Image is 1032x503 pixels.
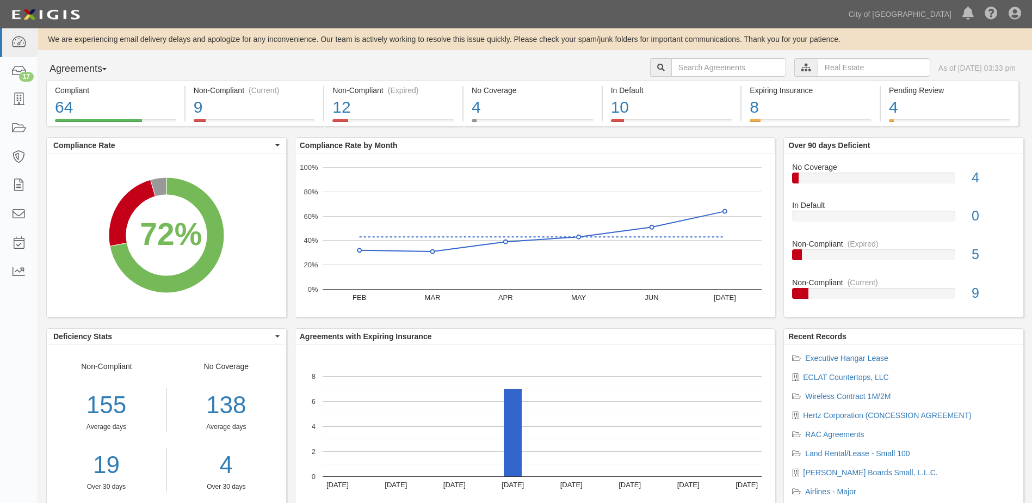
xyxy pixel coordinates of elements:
div: (Current) [848,277,878,288]
text: 60% [304,212,318,220]
input: Real Estate [818,58,930,77]
div: 4 [963,168,1023,188]
div: 5 [963,245,1023,265]
i: Help Center - Complianz [985,8,998,21]
div: (Expired) [848,238,879,249]
a: 4 [175,448,278,482]
div: No Coverage [166,361,286,492]
img: logo-5460c22ac91f19d4615b14bd174203de0afe785f0fc80cf4dbbc73dc1793850b.png [8,5,83,24]
a: Non-Compliant(Expired)12 [324,119,462,128]
a: ECLAT Countertops, LLC [803,373,888,382]
input: Search Agreements [671,58,786,77]
a: City of [GEOGRAPHIC_DATA] [843,3,957,25]
button: Compliance Rate [47,138,286,153]
text: [DATE] [619,481,641,489]
a: Compliant64 [46,119,184,128]
text: MAR [424,293,440,302]
div: We are experiencing email delivery delays and apologize for any inconvenience. Our team is active... [38,34,1032,45]
div: 0 [963,206,1023,226]
text: [DATE] [443,481,466,489]
a: No Coverage4 [464,119,602,128]
div: 12 [332,96,454,119]
div: In Default [611,85,733,96]
text: [DATE] [385,481,407,489]
div: 138 [175,388,278,422]
div: Non-Compliant (Current) [194,85,316,96]
a: Non-Compliant(Current)9 [186,119,324,128]
div: 64 [55,96,176,119]
div: Expiring Insurance [750,85,872,96]
div: Non-Compliant [784,277,1023,288]
button: Agreements [46,58,128,80]
div: 9 [963,284,1023,303]
a: Airlines - Major [805,487,856,496]
div: Compliant [55,85,176,96]
text: 4 [312,422,316,431]
text: [DATE] [736,481,758,489]
a: Executive Hangar Lease [805,354,888,363]
text: 0% [307,285,318,293]
text: 6 [312,397,316,406]
text: 40% [304,236,318,244]
div: No Coverage [472,85,594,96]
text: [DATE] [560,481,583,489]
b: Over 90 days Deficient [788,141,870,150]
text: [DATE] [502,481,524,489]
div: 72% [140,212,202,256]
div: In Default [784,200,1023,211]
div: 10 [611,96,733,119]
text: JUN [645,293,658,302]
svg: A chart. [295,154,775,317]
span: Deficiency Stats [53,331,273,342]
text: 80% [304,188,318,196]
text: 2 [312,447,316,456]
div: 4 [472,96,594,119]
button: Deficiency Stats [47,329,286,344]
a: Land Rental/Lease - Small 100 [805,449,910,458]
div: Pending Review [889,85,1010,96]
b: Recent Records [788,332,846,341]
div: (Current) [249,85,279,96]
a: Pending Review4 [881,119,1019,128]
div: No Coverage [784,162,1023,173]
a: 19 [47,448,166,482]
div: As of [DATE] 03:33 pm [938,63,1016,73]
text: FEB [353,293,366,302]
div: Non-Compliant [784,238,1023,249]
div: Average days [47,422,166,432]
text: [DATE] [714,293,736,302]
a: Wireless Contract 1M/2M [805,392,891,401]
a: No Coverage4 [792,162,1015,200]
a: Non-Compliant(Current)9 [792,277,1015,308]
div: Over 30 days [47,482,166,492]
div: 17 [19,72,34,82]
svg: A chart. [47,154,286,317]
a: RAC Agreements [805,430,864,439]
text: [DATE] [677,481,699,489]
div: 4 [889,96,1010,119]
a: Hertz Corporation (CONCESSION AGREEMENT) [803,411,972,420]
text: APR [498,293,513,302]
a: Expiring Insurance8 [741,119,880,128]
div: (Expired) [388,85,419,96]
a: [PERSON_NAME] Boards Small, L.L.C. [803,468,937,477]
div: 155 [47,388,166,422]
div: Over 30 days [175,482,278,492]
div: Non-Compliant [47,361,166,492]
text: 8 [312,372,316,381]
b: Compliance Rate by Month [300,141,398,150]
div: 8 [750,96,872,119]
span: Compliance Rate [53,140,273,151]
a: In Default0 [792,200,1015,238]
div: Non-Compliant (Expired) [332,85,454,96]
text: 100% [300,163,318,171]
div: 9 [194,96,316,119]
a: Non-Compliant(Expired)5 [792,238,1015,277]
text: [DATE] [326,481,349,489]
text: 0 [312,473,316,481]
text: 20% [304,261,318,269]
